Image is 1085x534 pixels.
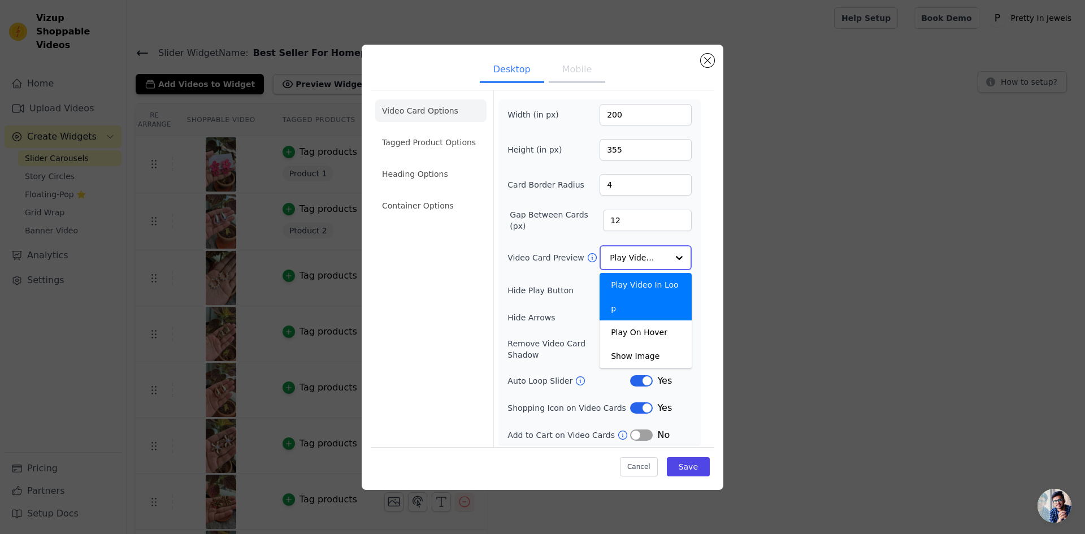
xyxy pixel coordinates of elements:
button: Close modal [701,54,714,67]
label: Height (in px) [507,144,569,155]
label: Auto Loop Slider [507,375,575,387]
span: No [657,428,670,442]
span: Yes [657,401,672,415]
div: Play On Hover [600,320,692,344]
button: Save [667,457,710,476]
div: Show Image [600,344,692,368]
li: Heading Options [375,163,487,185]
label: Add to Cart on Video Cards [507,429,617,441]
button: Mobile [549,58,605,83]
label: Gap Between Cards (px) [510,209,603,232]
label: Hide Arrows [507,312,630,323]
button: Cancel [620,457,658,476]
label: Video Card Preview [507,252,586,263]
label: Hide Play Button [507,285,630,296]
div: Play Video In Loop [600,273,692,320]
label: Card Border Radius [507,179,584,190]
label: Width (in px) [507,109,569,120]
li: Tagged Product Options [375,131,487,154]
button: Desktop [480,58,544,83]
li: Video Card Options [375,99,487,122]
a: Open chat [1038,489,1071,523]
label: Shopping Icon on Video Cards [507,402,630,414]
li: Container Options [375,194,487,217]
span: Yes [657,374,672,388]
label: Remove Video Card Shadow [507,338,619,361]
